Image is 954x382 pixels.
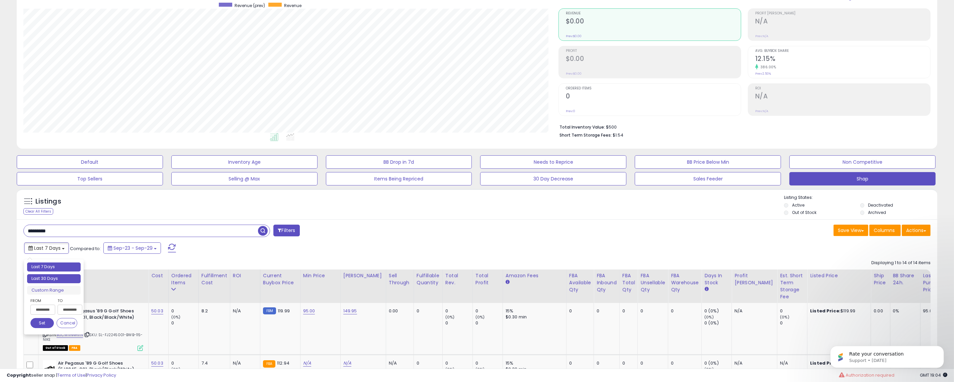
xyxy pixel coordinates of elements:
div: FBA Total Qty [622,272,635,293]
label: Active [792,202,804,208]
div: 0.00 [874,308,885,314]
button: Top Sellers [17,172,163,185]
b: Nike Air Pegasus '89 G Golf Shoes (FJ2245-001, Black/Black/White) Size 11.5 [58,308,139,328]
span: Columns [874,227,895,234]
li: Last 30 Days [27,274,81,283]
div: Fulfillment Cost [201,272,227,286]
span: Compared to: [70,245,101,252]
div: Last Purchase Price [923,272,948,293]
div: N/A [233,308,255,314]
small: Prev: N/A [755,109,768,113]
div: Title [41,272,146,279]
button: Columns [869,225,901,236]
a: 95.00 [303,308,315,314]
div: 0 [780,320,807,326]
button: Inventory Age [171,155,318,169]
div: 0 [475,360,503,366]
span: Profit [PERSON_NAME] [755,12,930,15]
button: BB Price Below Min [635,155,781,169]
div: [PERSON_NAME] [343,272,383,279]
small: (0%) [171,314,181,320]
h5: Listings [35,197,61,206]
div: Days In Stock [704,272,729,286]
button: BB Drop in 7d [326,155,472,169]
button: Non Competitive [789,155,936,169]
span: Profit [566,49,741,53]
button: Save View [834,225,868,236]
div: FBA Unsellable Qty [640,272,665,293]
div: 0 [569,308,589,314]
button: Sales Feeder [635,172,781,185]
label: Deactivated [868,202,893,208]
div: 0 [445,308,472,314]
a: Terms of Use [57,372,86,378]
div: 0 [622,360,633,366]
div: FBA Available Qty [569,272,591,293]
button: Filters [273,225,299,236]
label: Out of Stock [792,210,816,215]
span: Revenue [566,12,741,15]
div: seller snap | | [7,372,116,379]
div: Amazon Fees [506,272,563,279]
div: 0 [597,360,614,366]
div: 8.2 [201,308,225,314]
a: N/A [303,360,311,367]
div: 0 [671,360,696,366]
h2: $0.00 [566,55,741,64]
span: Ordered Items [566,87,741,90]
button: Default [17,155,163,169]
div: 0 [671,308,696,314]
span: Revenue (prev) [235,3,265,8]
span: 119.99 [278,308,290,314]
li: $500 [559,123,926,131]
div: 0 [597,308,614,314]
label: From [30,297,54,304]
small: Prev: N/A [755,34,768,38]
button: 30 Day Decrease [480,172,626,185]
small: (0%) [780,314,789,320]
div: Ship Price [874,272,887,286]
div: N/A [233,360,255,366]
div: 0 [171,308,198,314]
div: 0 [640,360,663,366]
small: (0%) [704,314,714,320]
label: To [58,297,77,304]
div: Total Profit [475,272,500,286]
li: Custom Range [27,286,81,295]
div: Sell Through [389,272,411,286]
button: Needs to Reprice [480,155,626,169]
div: 15% [506,308,561,314]
div: 7.4 [201,360,225,366]
div: 15% [506,360,561,366]
button: Items Being Repriced [326,172,472,185]
div: 0 [780,308,807,314]
h2: 0 [566,92,741,101]
span: | SKU: SL-FJ2245001-BWB-115-NIKE [43,332,143,342]
a: 50.03 [151,360,163,367]
label: Archived [868,210,886,215]
button: Cancel [57,318,77,328]
small: FBM [263,307,276,314]
a: Privacy Policy [87,372,116,378]
a: N/A [343,360,351,367]
div: 0 (0%) [704,308,731,314]
span: Last 7 Days [34,245,61,251]
span: 112.94 [277,360,289,366]
p: Listing States: [784,195,937,201]
div: Min Price [303,272,338,279]
div: 95.00 [923,308,945,314]
small: Prev: 2.50% [755,72,771,76]
span: Sep-23 - Sep-29 [113,245,153,251]
small: (0%) [475,314,485,320]
div: 0% [893,308,915,314]
div: FBA inbound Qty [597,272,617,293]
iframe: Intercom notifications message [820,332,954,379]
small: (0%) [445,314,455,320]
button: Shap [789,172,936,185]
div: N/A [734,308,772,314]
small: 386.00% [758,65,776,70]
b: Short Term Storage Fees: [559,132,612,138]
